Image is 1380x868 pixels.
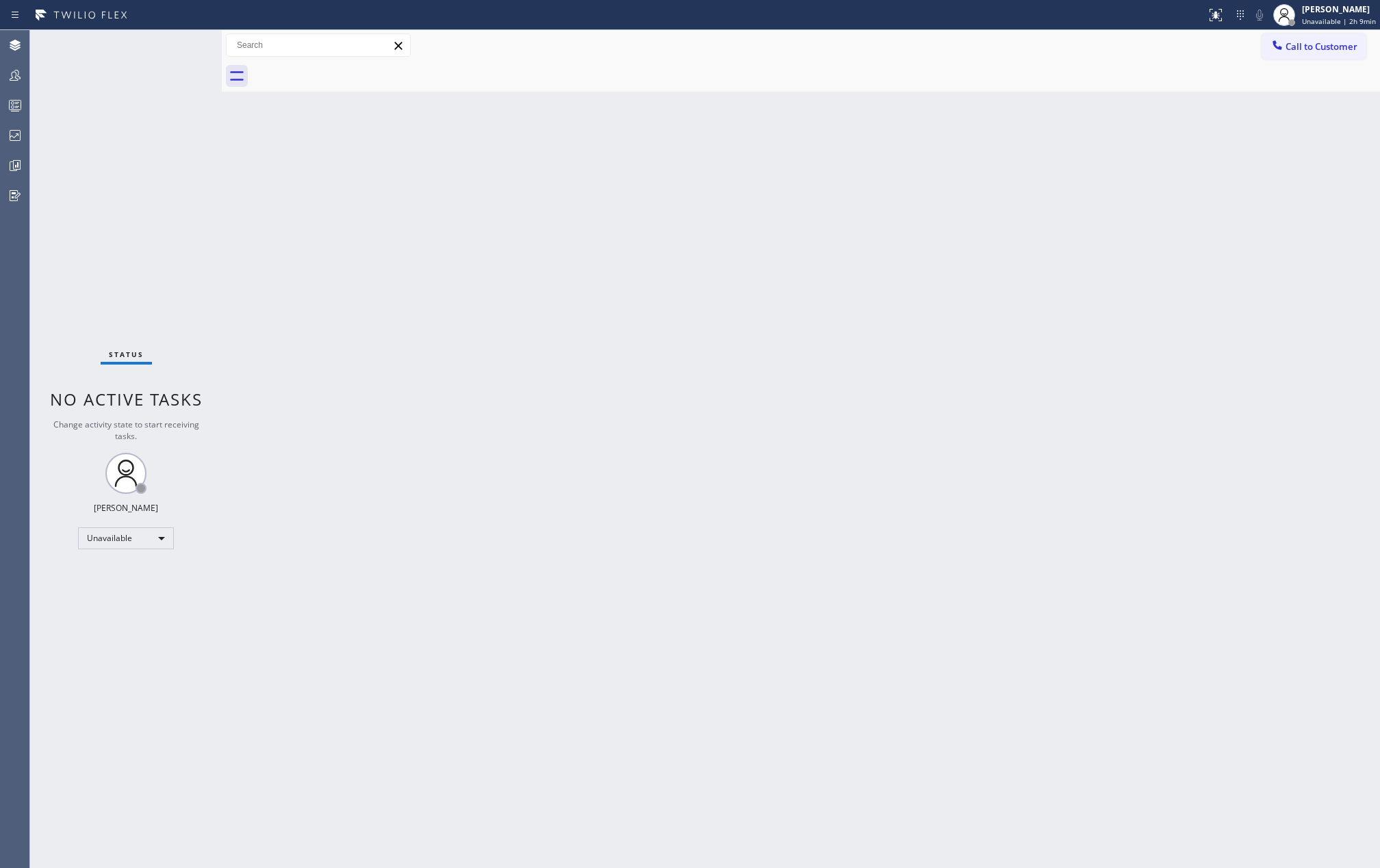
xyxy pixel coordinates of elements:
span: Change activity state to start receiving tasks. [53,419,199,442]
button: Call to Customer [1262,34,1366,60]
span: No active tasks [50,388,203,410]
span: Status [109,350,144,359]
span: Call to Customer [1286,40,1357,53]
div: [PERSON_NAME] [94,502,158,514]
span: Unavailable | 2h 9min [1302,16,1376,26]
div: [PERSON_NAME] [1302,3,1376,15]
input: Search [227,34,410,56]
div: Unavailable [78,527,174,549]
button: Mute [1250,5,1269,25]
